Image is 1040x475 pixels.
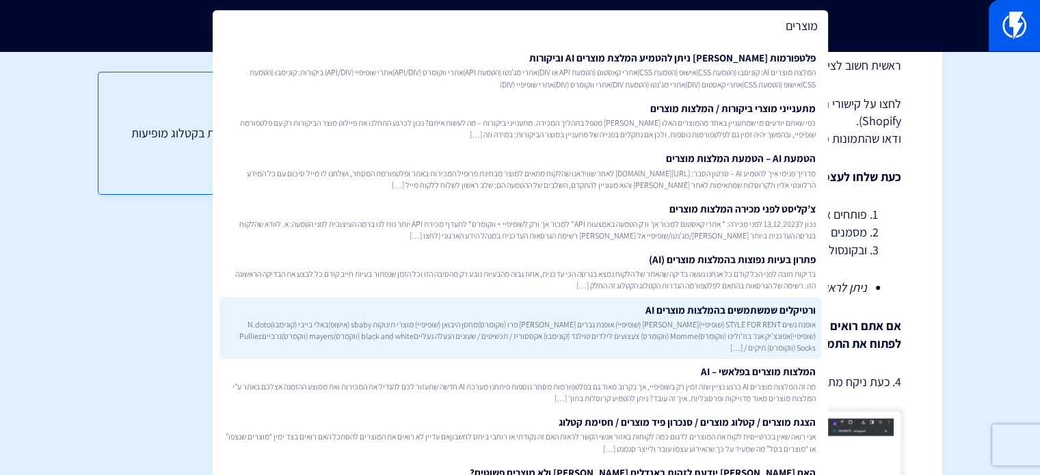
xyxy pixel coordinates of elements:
em: ניתן לראות דוגמה בסרטון הפנימי הבא: ) [576,280,867,295]
a: פלטפורמות [PERSON_NAME] ניתן להטמיע המלצת מוצרים AI וביקורותהמלצת מוצרים AI: קוניםבו (הטמעת CSS)א... [219,45,821,96]
span: מדריך פנימי איך להטמיע AI – סרטון הסבר: [URL][DOMAIN_NAME] לאחר שווידאנו שהלקוח מתאים למוצר מבחינ... [225,167,816,191]
a: הטמעת AI – הטמעת המלצות מוצריםמדריך פנימי איך להטמיע AI – סרטון הסבר: [URL][DOMAIN_NAME] לאחר שוו... [219,146,821,196]
a: הצגת מוצרים / קטלוג מוצרים / סנכרון פיד מוצרים / חסימת קטלוגאני רואה שאין בכרטייסית לקוח את המוצר... [219,409,821,460]
a: צ’קליסט לפני מכירה המלצות מוצריםנכון ל13.12.2023 לפני מכירה: * אתרי קאסטום למכור אך ורק הטמעה באמ... [219,196,821,247]
a: אם כל התמונות בקטלוג מופיעות "שבורות" [126,124,278,159]
a: ורטיקלים שמשתמשים בהמלצות מוצרים AIאופנת נשים STYLE FOR RENT (שופיפיי)[PERSON_NAME] (שופיפיי) אופ... [219,297,821,359]
p: לחצו על קישורי תמונה בתוך הקטלוג של המשתמש (אם אפשרי, למשל אינכם יכול יםלראות את הקטלוג עבור משתמ... [368,95,901,148]
a: מתענייני מוצרי ביקורות / המלצות מוצריםכפי שאתם יודעים מי שמתעניין באחד מהמוצרים האלו [PERSON_NAME... [219,96,821,146]
span: כפי שאתם יודעים מי שמתעניין באחד מהמוצרים האלו [PERSON_NAME] מטפל בתהליך המכירה. מתענייני ביקורות... [225,117,816,140]
li: פותחים את הקונסול [402,206,867,223]
span: אני רואה שאין בכרטייסית לקוח את המוצרים לדגום כמה לקוחות באזור אנשי הקשר לראות האם זה נקודתי או ר... [225,431,816,454]
h3: תוכן [126,100,278,118]
span: המלצת מוצרים AI: קוניםבו (הטמעת CSS)אישופ (הטמעת CSS)אתרי קאסטום (הטמעת API או DIV)אתרי מג’נטו (ה... [225,66,816,90]
span: נכון ל13.12.2023 לפני מכירה: * אתרי קאסטום למכור אך ורק הטמעה באמצעות API* למכור אך ורק לשופיפיי ... [225,218,816,241]
span: בדיקות חובה לפני הכל קודם כל אנחנו נעשה בדיקה שהאתר של הלקוח נמצא בגרסה הכי עדכנית, אחוז גבוה מהב... [225,268,816,291]
a: פתרון בעיות נפוצות בהמלצות מוצרים (AI)בדיקות חובה לפני הכל קודם כל אנחנו נעשה בדיקה שהאתר של הלקו... [219,247,821,297]
span: אופנת נשים STYLE FOR RENT (שופיפיי)[PERSON_NAME] (שופיפיי) אופנת גברים [PERSON_NAME] פרו (ווקומרס... [225,318,816,353]
li: ובקונסול עצמו נסו לפתוח את הקישור לתמונה שמוצג על האלמנט בלשונית חדשה [402,241,867,259]
span: מה זה המלצות מוצרים AI כרגע נציין שזה זמין רק בשופיפיי, אך בקרוב מאוד גם בפלטפורמות מסחר נוספות פ... [225,381,816,404]
li: מסמנים את האלמנט של התמונה השבורה [402,223,867,241]
input: חיפוש מהיר... [213,10,828,42]
a: המלצות מוצרים בפלאשי – AIמה זה המלצות מוצרים AI כרגע נציין שזה זמין רק בשופיפיי, אך בקרוב מאוד גם... [219,359,821,409]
